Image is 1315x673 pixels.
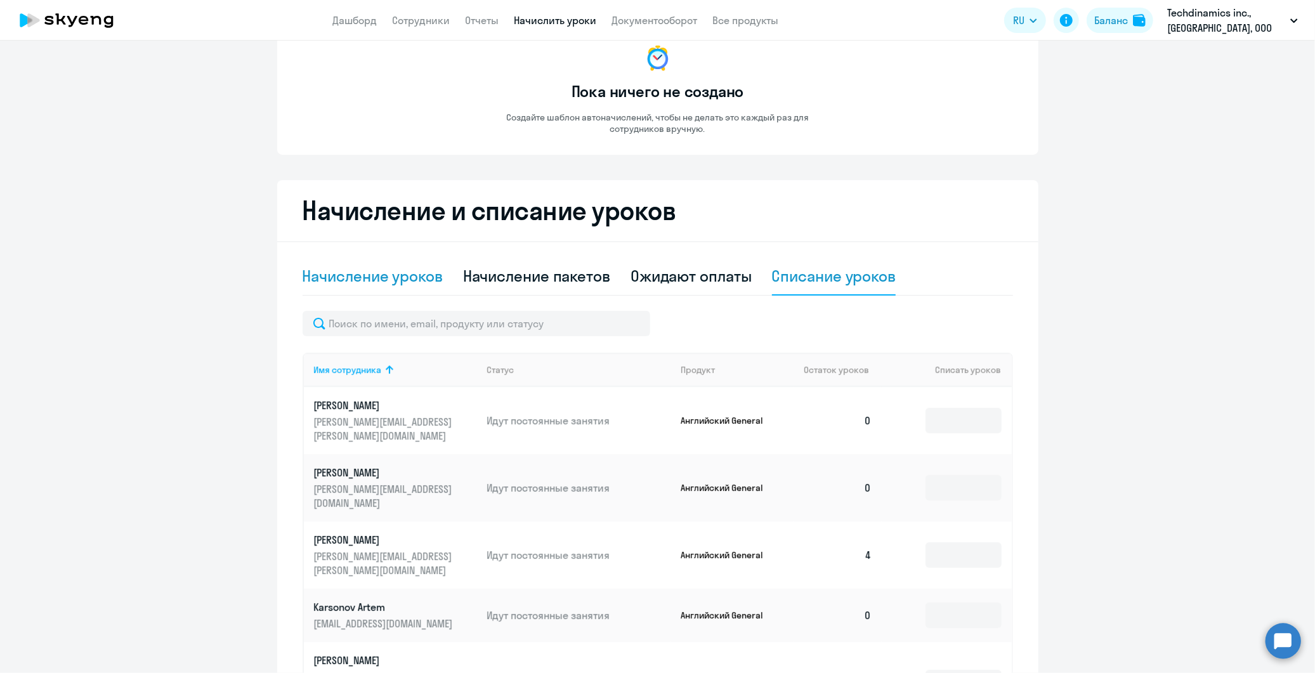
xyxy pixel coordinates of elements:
button: Techdinamics inc., [GEOGRAPHIC_DATA], ООО [1161,5,1304,36]
a: Karsonov Artem[EMAIL_ADDRESS][DOMAIN_NAME] [314,600,477,631]
span: RU [1013,13,1024,28]
p: [PERSON_NAME] [314,466,456,480]
a: Документооборот [612,14,698,27]
p: Идут постоянные занятия [487,548,671,562]
p: Идут постоянные занятия [487,481,671,495]
div: Начисление пакетов [463,266,610,286]
div: Баланс [1094,13,1128,28]
img: balance [1133,14,1146,27]
p: Английский General [681,549,776,561]
p: Английский General [681,482,776,493]
span: Остаток уроков [804,364,869,376]
a: Все продукты [713,14,779,27]
button: RU [1004,8,1046,33]
div: Имя сотрудника [314,364,477,376]
p: Karsonov Artem [314,600,456,614]
div: Продукт [681,364,794,376]
input: Поиск по имени, email, продукту или статусу [303,311,650,336]
img: no-data [643,43,673,74]
div: Продукт [681,364,715,376]
div: Начисление уроков [303,266,443,286]
p: Идут постоянные занятия [487,608,671,622]
p: [PERSON_NAME][EMAIL_ADDRESS][PERSON_NAME][DOMAIN_NAME] [314,415,456,443]
p: [PERSON_NAME] [314,653,456,667]
p: [PERSON_NAME][EMAIL_ADDRESS][PERSON_NAME][DOMAIN_NAME] [314,549,456,577]
p: [EMAIL_ADDRESS][DOMAIN_NAME] [314,617,456,631]
p: [PERSON_NAME] [314,533,456,547]
p: Английский General [681,610,776,621]
div: Имя сотрудника [314,364,382,376]
div: Статус [487,364,671,376]
h3: Пока ничего не создано [572,81,744,101]
th: Списать уроков [882,353,1011,387]
td: 0 [794,387,882,454]
div: Списание уроков [772,266,896,286]
div: Ожидают оплаты [631,266,752,286]
a: Сотрудники [393,14,450,27]
a: Отчеты [466,14,499,27]
td: 4 [794,521,882,589]
a: Дашборд [333,14,377,27]
a: Начислить уроки [514,14,597,27]
button: Балансbalance [1087,8,1153,33]
p: [PERSON_NAME] [314,398,456,412]
p: Идут постоянные занятия [487,414,671,428]
h2: Начисление и списание уроков [303,195,1013,226]
p: Английский General [681,415,776,426]
p: Techdinamics inc., [GEOGRAPHIC_DATA], ООО [1167,5,1285,36]
a: [PERSON_NAME][PERSON_NAME][EMAIL_ADDRESS][PERSON_NAME][DOMAIN_NAME] [314,533,477,577]
p: [PERSON_NAME][EMAIL_ADDRESS][DOMAIN_NAME] [314,482,456,510]
a: [PERSON_NAME][PERSON_NAME][EMAIL_ADDRESS][DOMAIN_NAME] [314,466,477,510]
a: [PERSON_NAME][PERSON_NAME][EMAIL_ADDRESS][PERSON_NAME][DOMAIN_NAME] [314,398,477,443]
p: Создайте шаблон автоначислений, чтобы не делать это каждый раз для сотрудников вручную. [480,112,835,134]
div: Остаток уроков [804,364,882,376]
td: 0 [794,454,882,521]
td: 0 [794,589,882,642]
div: Статус [487,364,514,376]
